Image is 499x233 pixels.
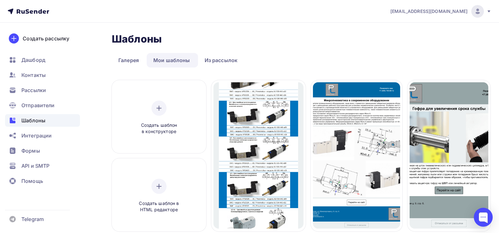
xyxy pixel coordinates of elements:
[112,53,145,67] a: Галерея
[21,147,40,154] span: Формы
[21,132,52,139] span: Интеграции
[23,35,69,42] div: Создать рассылку
[390,5,491,18] a: [EMAIL_ADDRESS][DOMAIN_NAME]
[390,8,468,15] span: [EMAIL_ADDRESS][DOMAIN_NAME]
[21,56,45,64] span: Дашборд
[21,162,49,170] span: API и SMTP
[21,177,43,185] span: Помощь
[5,144,80,157] a: Формы
[5,54,80,66] a: Дашборд
[198,53,244,67] a: Из рассылок
[112,33,162,45] h2: Шаблоны
[5,114,80,127] a: Шаблоны
[21,215,44,223] span: Telegram
[21,102,55,109] span: Отправители
[5,69,80,81] a: Контакты
[21,117,45,124] span: Шаблоны
[147,53,197,67] a: Мои шаблоны
[5,99,80,112] a: Отправители
[21,86,46,94] span: Рассылки
[5,84,80,96] a: Рассылки
[129,200,189,213] span: Создать шаблон в HTML редакторе
[21,71,46,79] span: Контакты
[129,122,189,135] span: Создать шаблон в конструкторе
